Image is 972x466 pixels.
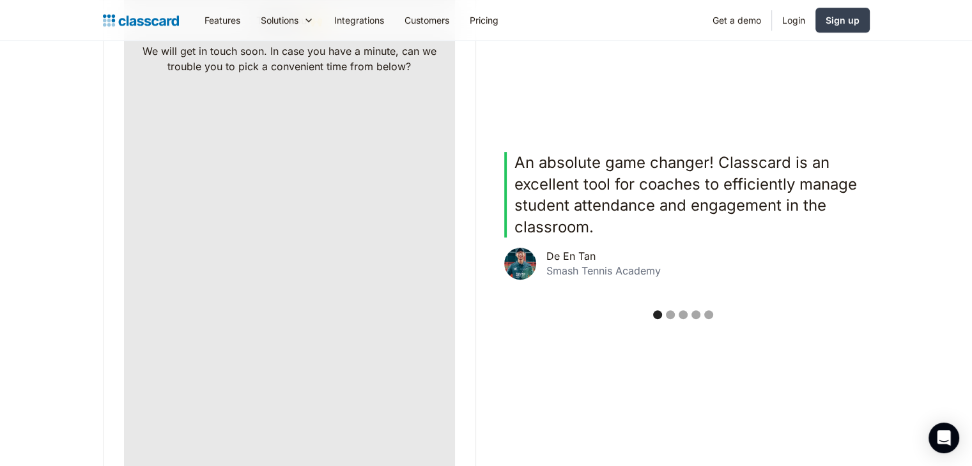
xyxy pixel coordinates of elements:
[691,310,700,319] div: Show slide 4 of 5
[504,152,862,300] div: 1 of 5
[772,6,815,34] a: Login
[704,310,713,319] div: Show slide 5 of 5
[929,423,959,453] div: Open Intercom Messenger
[324,6,394,34] a: Integrations
[546,265,661,277] div: Smash Tennis Academy
[826,13,860,27] div: Sign up
[137,13,442,74] div: Thank you 🙌 ‍ We will get in touch soon. In case you have a minute, can we trouble you to pick a ...
[546,250,596,262] div: De En Tan
[394,6,459,34] a: Customers
[103,11,179,29] a: home
[497,144,870,329] div: carousel
[251,6,324,34] div: Solutions
[261,13,298,27] div: Solutions
[514,152,862,237] p: An absolute game changer! Classcard is an excellent tool for coaches to efficiently manage studen...
[459,6,509,34] a: Pricing
[702,6,771,34] a: Get a demo
[653,310,662,319] div: Show slide 1 of 5
[194,6,251,34] a: Features
[666,310,675,319] div: Show slide 2 of 5
[679,310,688,319] div: Show slide 3 of 5
[815,8,870,33] a: Sign up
